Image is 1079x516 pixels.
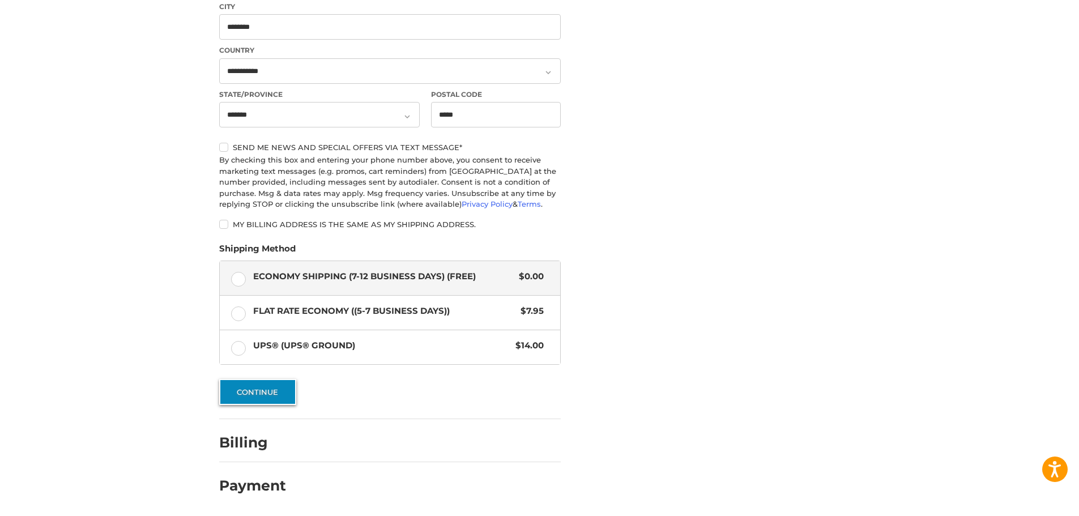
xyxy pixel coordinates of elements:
span: $14.00 [510,339,544,352]
label: City [219,2,561,12]
label: Send me news and special offers via text message* [219,143,561,152]
label: Country [219,45,561,56]
span: $0.00 [513,270,544,283]
span: $7.95 [515,305,544,318]
span: Economy Shipping (7-12 Business Days) (Free) [253,270,514,283]
button: Continue [219,379,296,405]
a: Privacy Policy [462,199,513,208]
span: Flat Rate Economy ((5-7 Business Days)) [253,305,515,318]
label: State/Province [219,89,420,100]
h2: Payment [219,477,286,494]
a: Terms [518,199,541,208]
label: My billing address is the same as my shipping address. [219,220,561,229]
div: By checking this box and entering your phone number above, you consent to receive marketing text ... [219,155,561,210]
h2: Billing [219,434,285,451]
span: UPS® (UPS® Ground) [253,339,510,352]
label: Postal Code [431,89,561,100]
iframe: Google Customer Reviews [986,485,1079,516]
legend: Shipping Method [219,242,296,261]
